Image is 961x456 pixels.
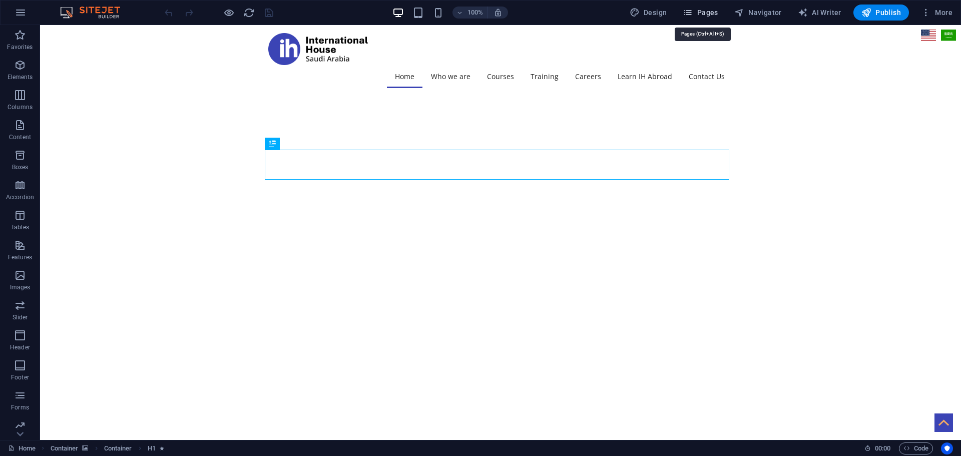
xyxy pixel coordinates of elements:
[11,223,29,231] p: Tables
[8,73,33,81] p: Elements
[7,43,33,51] p: Favorites
[903,442,928,454] span: Code
[626,5,671,21] div: Design (Ctrl+Alt+Y)
[899,442,933,454] button: Code
[452,7,488,19] button: 100%
[921,8,952,18] span: More
[243,7,255,19] button: reload
[148,442,156,454] span: Click to select. Double-click to edit
[626,5,671,21] button: Design
[8,103,33,111] p: Columns
[8,253,32,261] p: Features
[875,442,890,454] span: 00 00
[941,442,953,454] button: Usercentrics
[882,444,883,452] span: :
[794,5,845,21] button: AI Writer
[8,442,36,454] a: Click to cancel selection. Double-click to open Pages
[630,8,667,18] span: Design
[223,7,235,19] button: Click here to leave preview mode and continue editing
[243,7,255,19] i: Reload page
[51,442,79,454] span: Click to select. Double-click to edit
[160,445,164,451] i: Element contains an animation
[6,193,34,201] p: Accordion
[10,283,31,291] p: Images
[798,8,841,18] span: AI Writer
[494,8,503,17] i: On resize automatically adjust zoom level to fit chosen device.
[13,313,28,321] p: Slider
[683,8,718,18] span: Pages
[734,8,782,18] span: Navigator
[9,133,31,141] p: Content
[104,442,132,454] span: Click to select. Double-click to edit
[679,5,722,21] button: Pages
[861,8,901,18] span: Publish
[467,7,484,19] h6: 100%
[853,5,909,21] button: Publish
[58,7,133,19] img: Editor Logo
[12,163,29,171] p: Boxes
[10,343,30,351] p: Header
[11,403,29,411] p: Forms
[730,5,786,21] button: Navigator
[864,442,891,454] h6: Session time
[917,5,956,21] button: More
[51,442,164,454] nav: breadcrumb
[82,445,88,451] i: This element contains a background
[11,373,29,381] p: Footer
